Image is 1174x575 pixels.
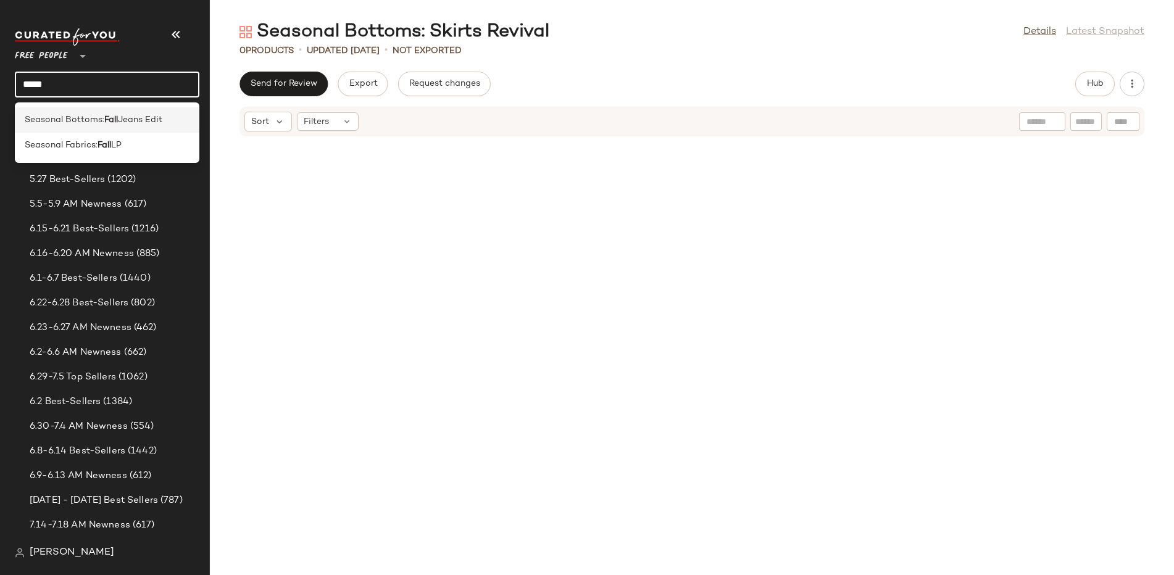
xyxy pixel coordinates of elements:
span: 6.15-6.21 Best-Sellers [30,222,129,236]
span: (1216) [129,222,159,236]
span: Request changes [409,79,480,89]
p: Not Exported [393,44,462,57]
span: 6.8-6.14 Best-Sellers [30,444,125,458]
p: updated [DATE] [307,44,380,57]
span: 6.2 Best-Sellers [30,395,101,409]
span: (617) [122,197,147,212]
span: (1442) [125,444,157,458]
span: 6.30-7.4 AM Newness [30,420,128,434]
span: Hub [1086,79,1104,89]
button: Request changes [398,72,491,96]
span: (802) [128,296,155,310]
div: Seasonal Bottoms: Skirts Revival [239,20,549,44]
span: (885) [134,247,160,261]
span: (612) [127,469,152,483]
span: [PERSON_NAME] [30,545,114,560]
span: (554) [128,420,154,434]
span: (1202) [105,173,136,187]
span: 6.2-6.6 AM Newness [30,345,122,360]
span: • [385,43,388,58]
div: Products [239,44,294,57]
span: 6.16-6.20 AM Newness [30,247,134,261]
span: Send for Review [250,79,317,89]
span: 7.14-7.18 AM Newness [30,518,130,532]
b: Fall [98,139,111,152]
span: (1384) [101,395,132,409]
span: 6.9-6.13 AM Newness [30,469,127,483]
img: svg%3e [239,26,252,38]
span: LP [111,139,122,152]
span: (1440) [117,271,151,286]
span: Sort [251,115,269,128]
img: cfy_white_logo.C9jOOHJF.svg [15,28,120,46]
span: Jeans Edit [118,114,162,126]
span: Filters [304,115,329,128]
span: (1062) [116,370,148,384]
button: Export [338,72,388,96]
span: 6.23-6.27 AM Newness [30,321,131,335]
span: 5.5-5.9 AM Newness [30,197,122,212]
span: Seasonal Fabrics: [25,139,98,152]
span: [DATE] - [DATE] Best Sellers [30,494,158,508]
span: Export [348,79,377,89]
span: (787) [158,494,183,508]
span: Free People [15,42,68,64]
span: 5.27 Best-Sellers [30,173,105,187]
span: (617) [130,518,155,532]
span: 6.29-7.5 Top Sellers [30,370,116,384]
a: Details [1023,25,1056,39]
b: Fall [104,114,118,126]
span: (662) [122,345,147,360]
span: • [299,43,302,58]
span: (462) [131,321,157,335]
img: svg%3e [15,548,25,558]
button: Hub [1075,72,1115,96]
span: 6.1-6.7 Best-Sellers [30,271,117,286]
span: Seasonal Bottoms: [25,114,104,126]
span: 0 [239,46,246,56]
button: Send for Review [239,72,328,96]
span: 6.22-6.28 Best-Sellers [30,296,128,310]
